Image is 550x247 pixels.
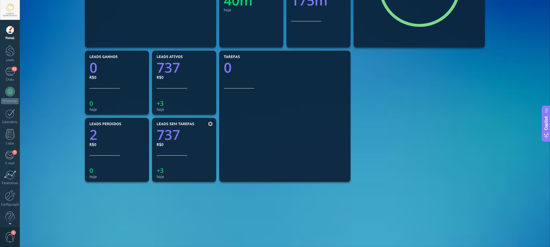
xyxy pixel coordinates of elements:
[157,75,212,80] div: R$0
[157,126,180,144] text: 737
[157,142,212,147] div: R$0
[157,59,180,77] text: 737
[11,230,16,235] span: 1
[1,36,19,40] div: Painel
[89,99,93,107] text: 0
[1,58,19,62] div: Leads
[224,59,232,77] text: 0
[1,181,19,185] div: Estatísticas
[157,174,212,179] div: hoje
[224,55,240,59] span: Tarefas
[12,150,17,155] span: 7
[1,142,19,146] div: Listas
[89,59,144,77] a: 0
[89,59,97,77] text: 0
[89,107,144,112] div: hoje
[89,166,93,175] text: 0
[157,59,212,77] a: 737
[1,120,19,124] div: Calendário
[89,174,144,179] div: hoje
[1,78,19,82] div: Chats
[543,116,549,130] span: Copilot
[157,126,212,144] a: 737
[89,122,121,126] span: Leads perdidos
[89,126,144,144] a: 2
[12,67,17,71] span: 11
[1,203,19,207] div: Configurações
[89,75,144,80] div: R$0
[224,59,346,77] a: 0
[89,142,144,147] div: R$0
[1,162,19,165] div: E-mail
[157,107,212,112] div: hoje
[89,126,97,144] text: 2
[224,8,279,12] div: hoje
[157,122,194,126] span: Leads sem tarefas
[1,98,19,104] div: WhatsApp
[89,55,118,59] span: Leads ganhos
[157,166,164,175] text: +3
[157,55,183,59] span: Leads ativos
[157,99,164,107] text: +3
